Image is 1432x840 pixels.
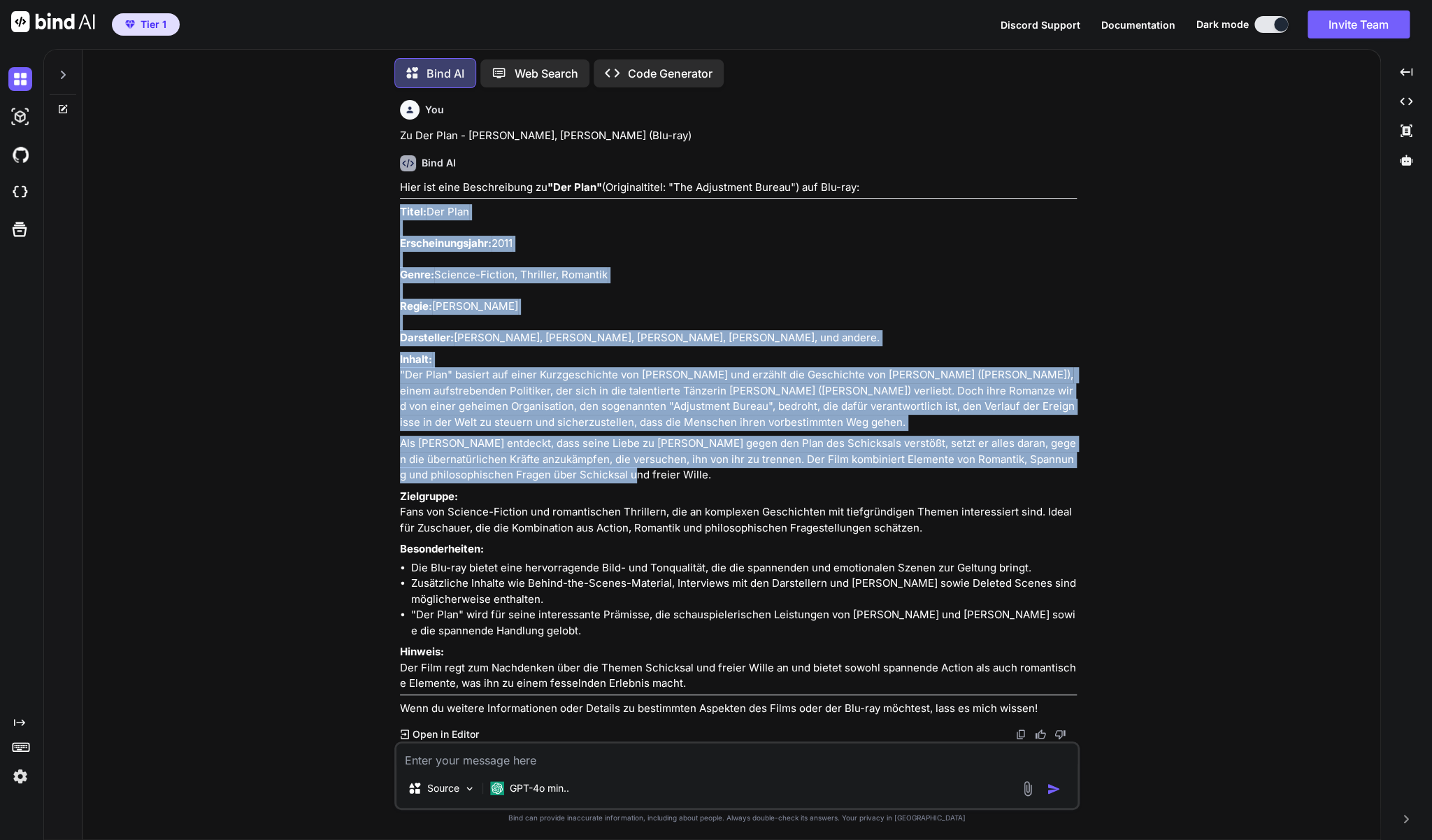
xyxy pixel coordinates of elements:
[400,128,1077,144] p: Zu Der Plan - [PERSON_NAME], [PERSON_NAME] (Blu-ray)
[1308,10,1410,38] button: Invite Team
[8,180,32,204] img: cloudideIcon
[411,560,1077,576] li: Die Blu-ray bietet eine hervorragende Bild- und Tonqualität, die die spannenden und emotionalen S...
[1101,17,1175,32] button: Documentation
[510,781,569,795] p: GPT-4o min..
[1001,17,1080,32] button: Discord Support
[400,331,454,344] strong: Darsteller:
[400,205,427,218] strong: Titel:
[1019,781,1036,797] img: attachment
[400,268,434,281] strong: Genre:
[490,781,504,795] img: GPT-4o mini
[8,67,32,91] img: darkChat
[427,65,464,82] p: Bind AI
[400,701,1077,717] p: Wenn du weitere Informationen oder Details zu bestimmten Aspekten des Films oder der Blu-ray möch...
[427,781,459,795] p: Source
[400,489,1077,536] p: Fans von Science-Fiction und romantischen Thrillern, die an komplexen Geschichten mit tiefgründig...
[8,764,32,788] img: settings
[400,180,1077,196] p: Hier ist eine Beschreibung zu (Originaltitel: "The Adjustment Bureau") auf Blu-ray:
[125,20,135,29] img: premium
[425,103,444,117] h6: You
[464,783,475,795] img: Pick Models
[400,645,444,658] strong: Hinweis:
[1015,729,1026,740] img: copy
[400,644,1077,692] p: Der Film regt zum Nachdenken über die Themen Schicksal und freier Wille an und bietet sowohl span...
[400,352,1077,431] p: "Der Plan" basiert auf einer Kurzgeschichte von [PERSON_NAME] und erzählt die Geschichte von [PER...
[8,105,32,129] img: darkAi-studio
[422,156,456,170] h6: Bind AI
[400,542,484,555] strong: Besonderheiten:
[515,65,578,82] p: Web Search
[1001,19,1080,31] span: Discord Support
[411,607,1077,639] li: "Der Plan" wird für seine interessante Prämisse, die schauspielerischen Leistungen von [PERSON_NA...
[112,13,180,36] button: premiumTier 1
[1054,729,1066,740] img: dislike
[1047,782,1061,796] img: icon
[411,576,1077,607] li: Zusätzliche Inhalte wie Behind-the-Scenes-Material, Interviews mit den Darstellern und [PERSON_NA...
[11,11,95,32] img: Bind AI
[1196,17,1249,31] span: Dark mode
[412,727,478,741] p: Open in Editor
[8,143,32,166] img: githubDark
[628,65,713,82] p: Code Generator
[1101,19,1175,31] span: Documentation
[400,353,432,366] strong: Inhalt:
[400,436,1077,483] p: Als [PERSON_NAME] entdeckt, dass seine Liebe zu [PERSON_NAME] gegen den Plan des Schicksals verst...
[400,236,492,250] strong: Erscheinungsjahr:
[400,299,432,313] strong: Regie:
[394,813,1080,823] p: Bind can provide inaccurate information, including about people. Always double-check its answers....
[400,204,1077,346] p: Der Plan 2011 Science-Fiction, Thriller, Romantik [PERSON_NAME] [PERSON_NAME], [PERSON_NAME], [PE...
[141,17,166,31] span: Tier 1
[547,180,602,194] strong: "Der Plan"
[400,490,458,503] strong: Zielgruppe:
[1035,729,1046,740] img: like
